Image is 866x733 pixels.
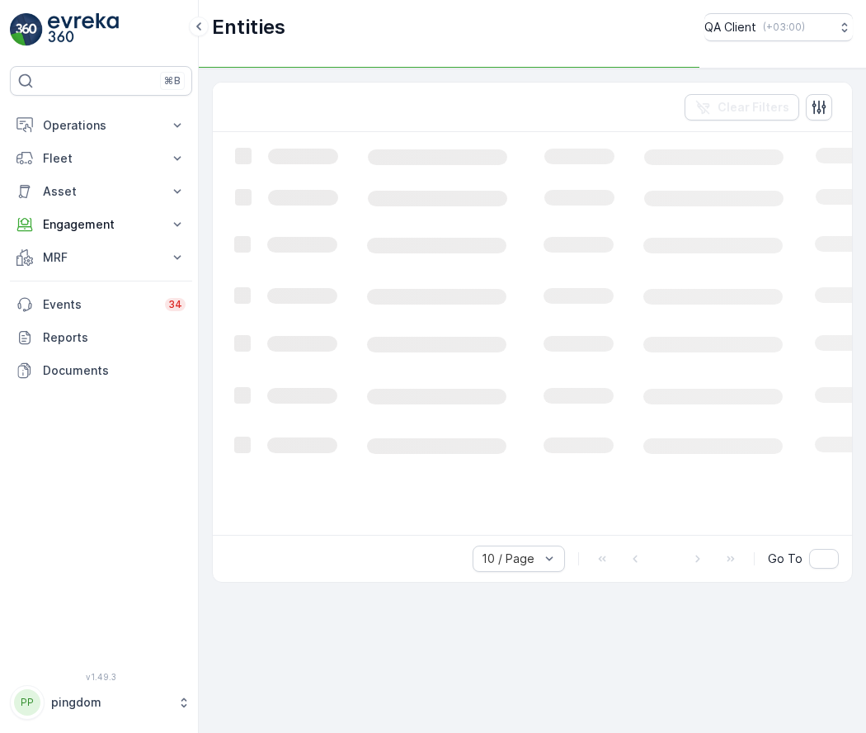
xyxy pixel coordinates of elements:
[43,329,186,346] p: Reports
[704,19,756,35] p: QA Client
[43,150,159,167] p: Fleet
[704,13,853,41] button: QA Client(+03:00)
[48,13,119,46] img: logo_light-DOdMpM7g.png
[212,14,285,40] p: Entities
[768,551,802,567] span: Go To
[43,362,186,379] p: Documents
[164,74,181,87] p: ⌘B
[10,288,192,321] a: Events34
[43,216,159,233] p: Engagement
[10,672,192,682] span: v 1.49.3
[10,142,192,175] button: Fleet
[43,183,159,200] p: Asset
[10,685,192,720] button: PPpingdom
[10,241,192,274] button: MRF
[685,94,799,121] button: Clear Filters
[168,298,182,311] p: 34
[10,175,192,208] button: Asset
[51,694,169,711] p: pingdom
[43,296,155,313] p: Events
[14,689,40,716] div: PP
[10,208,192,241] button: Engagement
[10,109,192,142] button: Operations
[718,99,789,116] p: Clear Filters
[10,321,192,354] a: Reports
[10,13,43,46] img: logo
[43,117,159,134] p: Operations
[10,354,192,387] a: Documents
[763,21,805,34] p: ( +03:00 )
[43,249,159,266] p: MRF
